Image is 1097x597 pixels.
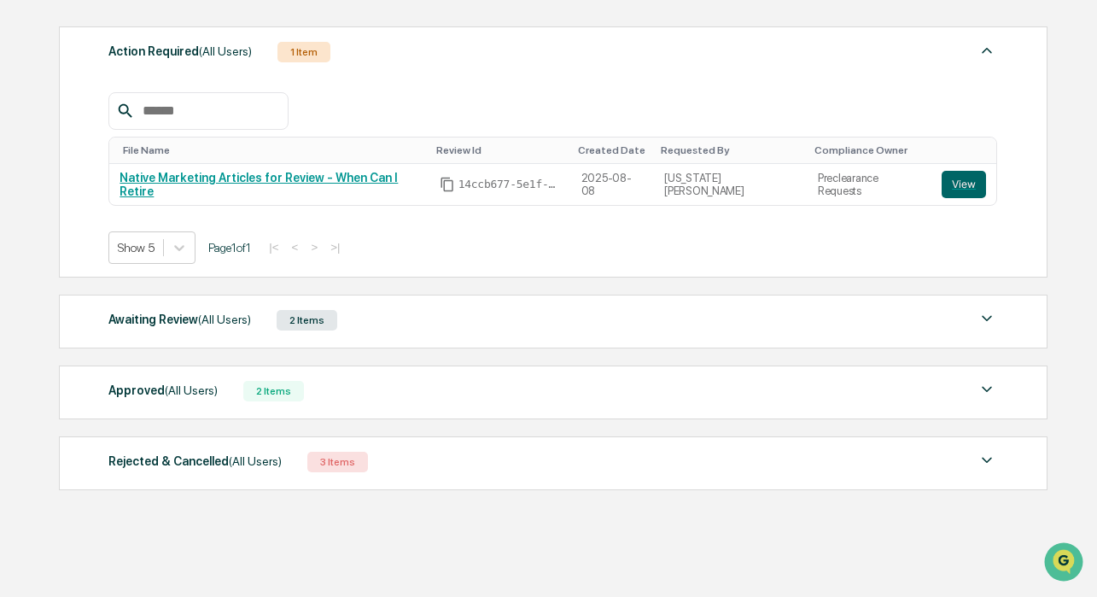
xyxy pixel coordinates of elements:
[10,208,117,239] a: 🖐️Preclearance
[108,308,251,331] div: Awaiting Review
[814,144,925,156] div: Toggle SortBy
[977,308,997,329] img: caret
[277,42,330,62] div: 1 Item
[141,215,212,232] span: Attestations
[199,44,252,58] span: (All Users)
[208,241,251,255] span: Page 1 of 1
[808,164,931,205] td: Preclearance Requests
[277,310,337,331] div: 2 Items
[34,248,108,265] span: Data Lookup
[661,144,801,156] div: Toggle SortBy
[34,215,110,232] span: Preclearance
[123,144,422,156] div: Toggle SortBy
[198,313,251,326] span: (All Users)
[58,131,280,148] div: Start new chat
[440,177,455,192] span: Copy Id
[17,131,48,161] img: 1746055101610-c473b297-6a78-478c-a979-82029cc54cd1
[325,240,345,255] button: >|
[977,379,997,400] img: caret
[108,450,282,472] div: Rejected & Cancelled
[17,217,31,231] div: 🖐️
[117,208,219,239] a: 🗄️Attestations
[165,383,218,397] span: (All Users)
[264,240,283,255] button: |<
[108,379,218,401] div: Approved
[17,249,31,263] div: 🔎
[243,381,304,401] div: 2 Items
[578,144,647,156] div: Toggle SortBy
[571,164,654,205] td: 2025-08-08
[942,171,986,198] button: View
[977,450,997,471] img: caret
[17,36,311,63] p: How can we help?
[1042,541,1088,587] iframe: Open customer support
[10,241,114,272] a: 🔎Data Lookup
[977,40,997,61] img: caret
[290,136,311,156] button: Start new chat
[120,171,398,198] a: Native Marketing Articles for Review - When Can I Retire
[108,40,252,62] div: Action Required
[287,240,304,255] button: <
[58,148,216,161] div: We're available if you need us!
[124,217,137,231] div: 🗄️
[945,144,989,156] div: Toggle SortBy
[654,164,808,205] td: [US_STATE][PERSON_NAME]
[458,178,561,191] span: 14ccb677-5e1f-45b0-bfab-58f173d49acd
[170,290,207,302] span: Pylon
[436,144,564,156] div: Toggle SortBy
[306,240,323,255] button: >
[307,452,368,472] div: 3 Items
[229,454,282,468] span: (All Users)
[120,289,207,302] a: Powered byPylon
